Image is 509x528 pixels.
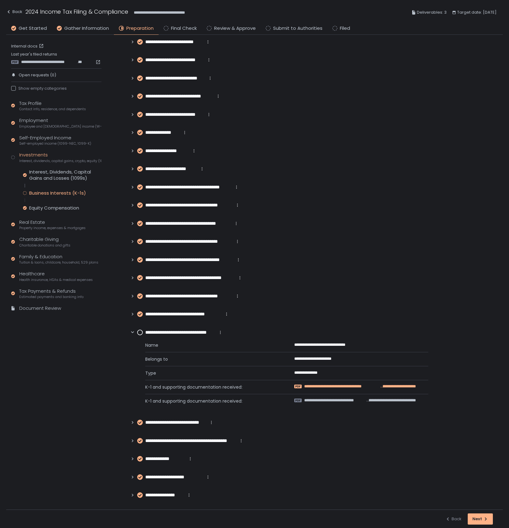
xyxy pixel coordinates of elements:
[19,260,98,265] span: Tuition & loans, childcare, household, 529 plans
[6,8,22,16] div: Back
[64,25,109,32] span: Gather Information
[126,25,154,32] span: Preparation
[19,72,56,78] span: Open requests (0)
[457,9,497,16] span: Target date: [DATE]
[171,25,197,32] span: Final Check
[19,100,86,112] div: Tax Profile
[19,226,86,230] span: Property income, expenses & mortgages
[145,342,279,348] span: Name
[19,236,70,248] div: Charitable Giving
[417,9,447,16] span: Deliverables: 3
[214,25,256,32] span: Review & Approve
[445,513,462,525] button: Back
[145,398,279,404] span: K-1 and supporting documentation received:
[19,25,47,32] span: Get Started
[468,513,493,525] button: Next
[19,219,86,231] div: Real Estate
[340,25,350,32] span: Filed
[19,295,83,299] span: Estimated payments and banking info
[19,151,101,163] div: Investments
[6,7,22,18] button: Back
[19,141,91,146] span: Self-employed income (1099-NEC, 1099-K)
[19,134,91,146] div: Self-Employed Income
[19,305,61,312] div: Document Review
[29,205,79,211] div: Equity Compensation
[19,107,86,111] span: Contact info, residence, and dependents
[145,370,279,376] span: Type
[145,356,279,362] span: Belongs to
[29,169,101,181] div: Interest, Dividends, Capital Gains and Losses (1099s)
[19,288,83,300] div: Tax Payments & Refunds
[25,7,128,16] h1: 2024 Income Tax Filing & Compliance
[19,253,98,265] div: Family & Education
[19,117,101,129] div: Employment
[19,278,93,282] span: Health insurance, HSAs & medical expenses
[11,52,101,65] div: Last year's filed returns
[445,516,462,522] div: Back
[19,243,70,248] span: Charitable donations and gifts
[19,270,93,282] div: Healthcare
[11,43,45,49] a: Internal docs
[19,159,101,163] span: Interest, dividends, capital gains, crypto, equity (1099s, K-1s)
[273,25,322,32] span: Submit to Authorities
[19,124,101,129] span: Employee and [DEMOGRAPHIC_DATA] income (W-2s)
[29,190,86,196] div: Business Interests (K-1s)
[145,384,279,390] span: K-1 and supporting documentation received:
[472,516,488,522] div: Next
